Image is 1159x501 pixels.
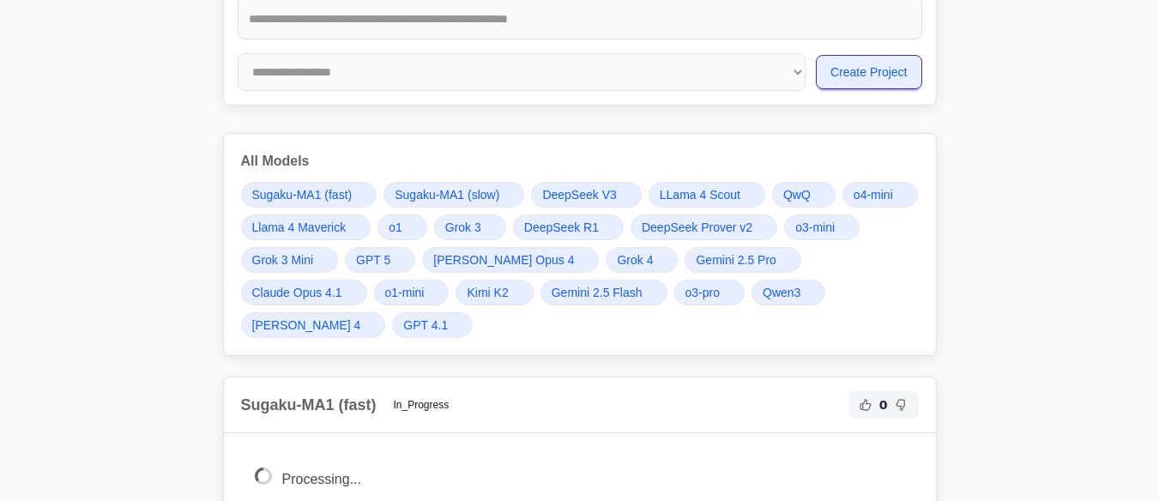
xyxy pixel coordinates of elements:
[795,219,835,236] span: o3-mini
[252,284,342,301] span: Claude Opus 4.1
[445,219,481,236] span: Grok 3
[642,219,752,236] span: DeepSeek Prover v2
[531,182,641,208] a: DeepSeek V3
[524,219,599,236] span: DeepSeek R1
[891,395,912,415] button: Not Helpful
[282,472,361,486] span: Processing...
[784,214,860,240] a: o3-mini
[631,214,777,240] a: DeepSeek Prover v2
[383,395,460,415] span: In_Progress
[241,151,919,172] h3: All Models
[433,251,574,269] span: [PERSON_NAME] Opus 4
[377,214,427,240] a: o1
[389,219,402,236] span: o1
[252,186,353,203] span: Sugaku-MA1 (fast)
[542,186,616,203] span: DeepSeek V3
[854,186,893,203] span: o4-mini
[513,214,624,240] a: DeepSeek R1
[241,312,386,338] a: [PERSON_NAME] 4
[540,280,667,305] a: Gemini 2.5 Flash
[772,182,836,208] a: QwQ
[552,284,643,301] span: Gemini 2.5 Flash
[434,214,506,240] a: Grok 3
[385,284,425,301] span: o1-mini
[783,186,811,203] span: QwQ
[763,284,800,301] span: Qwen3
[467,284,508,301] span: Kimi K2
[403,317,448,334] span: GPT 4.1
[241,393,377,417] h2: Sugaku-MA1 (fast)
[649,182,765,208] a: LLama 4 Scout
[456,280,533,305] a: Kimi K2
[752,280,825,305] a: Qwen3
[241,214,371,240] a: Llama 4 Maverick
[660,186,740,203] span: LLama 4 Scout
[395,186,499,203] span: Sugaku-MA1 (slow)
[252,251,314,269] span: Grok 3 Mini
[241,247,339,273] a: Grok 3 Mini
[617,251,653,269] span: Grok 4
[422,247,599,273] a: [PERSON_NAME] Opus 4
[252,317,361,334] span: [PERSON_NAME] 4
[674,280,745,305] a: o3-pro
[356,251,390,269] span: GPT 5
[383,182,524,208] a: Sugaku-MA1 (slow)
[374,280,450,305] a: o1-mini
[879,396,888,413] span: 0
[842,182,918,208] a: o4-mini
[345,247,415,273] a: GPT 5
[392,312,473,338] a: GPT 4.1
[606,247,678,273] a: Grok 4
[816,55,921,89] button: Create Project
[685,247,800,273] a: Gemini 2.5 Pro
[241,182,377,208] a: Sugaku-MA1 (fast)
[696,251,776,269] span: Gemini 2.5 Pro
[241,280,367,305] a: Claude Opus 4.1
[685,284,720,301] span: o3-pro
[855,395,876,415] button: Helpful
[252,219,347,236] span: Llama 4 Maverick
